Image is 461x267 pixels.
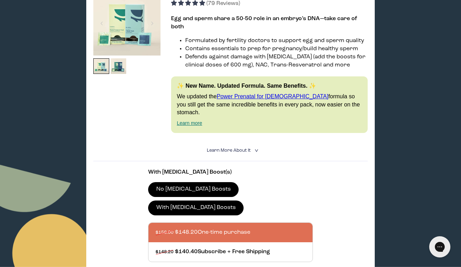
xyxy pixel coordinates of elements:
[148,168,313,176] p: With [MEDICAL_DATA] Boost(s)
[185,53,368,69] li: Defends against damage with [MEDICAL_DATA] (add the boosts for clinical doses of 600 mg), NAC, Tr...
[217,93,328,99] a: Power Prenatal for [DEMOGRAPHIC_DATA]
[148,201,244,215] label: With [MEDICAL_DATA] Boosts
[207,148,251,153] span: Learn More About it
[252,149,259,152] i: <
[185,37,368,45] li: Formulated by fertility doctors to support egg and sperm quality
[93,58,109,74] img: thumbnail image
[206,1,240,6] span: (79 Reviews)
[148,182,239,197] label: No [MEDICAL_DATA] Boosts
[426,234,454,260] iframe: Gorgias live chat messenger
[207,147,254,154] summary: Learn More About it <
[177,120,202,126] a: Learn more
[111,58,127,74] img: thumbnail image
[177,83,316,89] strong: ✨ New Name. Updated Formula. Same Benefits. ✨
[171,16,357,30] strong: Egg and sperm share a 50-50 role in an embryo’s DNA—take care of both
[185,45,368,53] li: Contains essentials to prep for pregnancy/build healthy sperm
[177,93,362,116] p: We updated the formula so you still get the same incredible benefits in every pack, now easier on...
[171,1,206,6] span: 4.92 stars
